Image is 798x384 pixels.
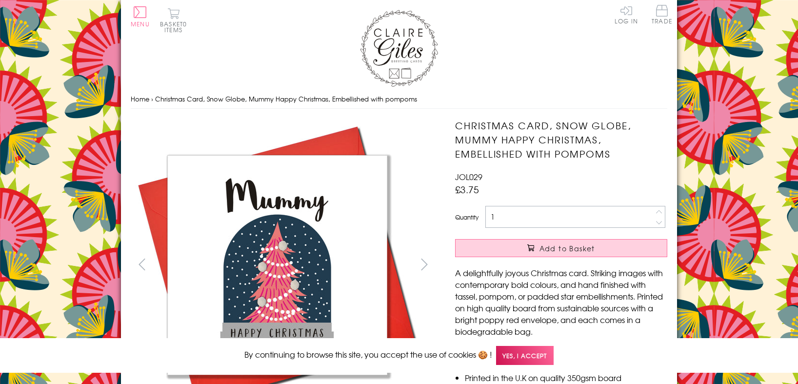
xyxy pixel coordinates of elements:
[652,5,672,24] span: Trade
[455,171,482,182] span: JOL029
[131,253,153,275] button: prev
[465,372,667,384] li: Printed in the U.K on quality 350gsm board
[414,253,436,275] button: next
[360,10,438,87] img: Claire Giles Greetings Cards
[160,8,187,33] button: Basket0 items
[455,267,667,337] p: A delightfully joyous Christmas card. Striking images with contemporary bold colours, and hand fi...
[455,182,479,196] span: £3.75
[151,94,153,103] span: ›
[455,119,667,161] h1: Christmas Card, Snow Globe, Mummy Happy Christmas, Embellished with pompoms
[131,94,149,103] a: Home
[496,346,554,365] span: Yes, I accept
[131,89,667,109] nav: breadcrumbs
[539,243,595,253] span: Add to Basket
[155,94,417,103] span: Christmas Card, Snow Globe, Mummy Happy Christmas, Embellished with pompoms
[455,239,667,257] button: Add to Basket
[131,20,150,28] span: Menu
[164,20,187,34] span: 0 items
[131,6,150,27] button: Menu
[615,5,638,24] a: Log In
[652,5,672,26] a: Trade
[455,213,479,222] label: Quantity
